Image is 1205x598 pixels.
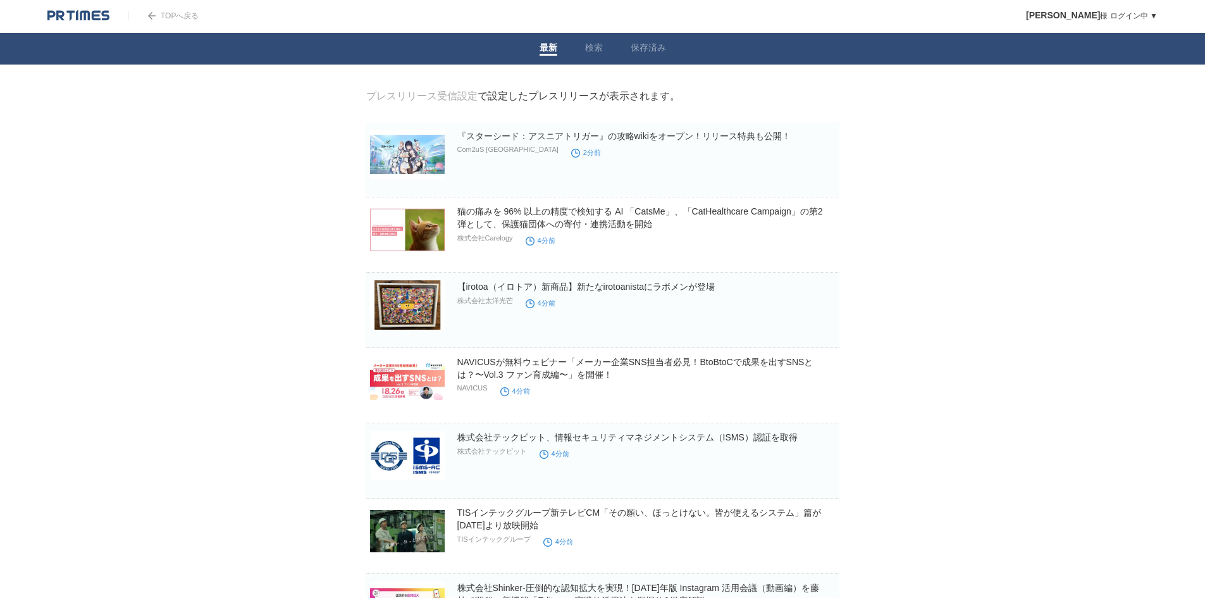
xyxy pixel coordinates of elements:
[457,447,527,456] p: 株式会社テックピット
[457,146,559,153] p: Com2uS [GEOGRAPHIC_DATA]
[540,450,569,458] time: 4分前
[457,357,813,380] a: NAVICUSが無料ウェビナー「メーカー企業SNS担当者必見！BtoBtoCで成果を出すSNSとは？〜Vol.3 ファン育成編〜」を開催！
[370,130,445,179] img: 『スターシード：アスニアトリガー』の攻略wikiをオープン！リリース特典も公開！
[457,234,513,243] p: 株式会社Carelogy
[585,42,603,56] a: 検索
[148,12,156,20] img: arrow.png
[1026,11,1158,20] a: [PERSON_NAME]様 ログイン中 ▼
[370,205,445,254] img: 猫の痛みを 96% 以上の精度で検知する AI 「CatsMe」、「CatHealthcare Campaign」の第2弾として、保護猫団体への寄付・連携活動を開始
[457,508,822,530] a: TISインテックグループ新テレビCM「その願い、ほっとけない。皆が使えるシステム」篇が[DATE]より放映開始
[1026,10,1100,20] span: [PERSON_NAME]
[457,432,798,442] a: 株式会社テックピット、情報セキュリティマネジメントシステム（ISMS）認証を取得
[500,387,530,395] time: 4分前
[526,299,555,307] time: 4分前
[457,384,488,392] p: NAVICUS
[457,535,531,544] p: TISインテックグループ
[370,280,445,330] img: 【irotoa（イロトア）新商品】新たなirotoanistaにラボメンが登場
[457,296,513,306] p: 株式会社太洋光芒
[631,42,666,56] a: 保存済み
[370,431,445,480] img: 株式会社テックピット、情報セキュリティマネジメントシステム（ISMS）認証を取得
[540,42,557,56] a: 最新
[128,11,199,20] a: TOPへ戻る
[366,90,478,101] a: プレスリリース受信設定
[543,538,573,545] time: 4分前
[457,131,791,141] a: 『スターシード：アスニアトリガー』の攻略wikiをオープン！リリース特典も公開！
[457,206,823,229] a: 猫の痛みを 96% 以上の精度で検知する AI 「CatsMe」、「CatHealthcare Campaign」の第2弾として、保護猫団体への寄付・連携活動を開始
[457,282,715,292] a: 【irotoa（イロトア）新商品】新たなirotoanistaにラボメンが登場
[47,9,109,22] img: logo.png
[370,506,445,556] img: TISインテックグループ新テレビCM「その願い、ほっとけない。皆が使えるシステム」篇が8月18日（月）より放映開始
[366,90,680,103] div: で設定したプレスリリースが表示されます。
[370,356,445,405] img: NAVICUSが無料ウェビナー「メーカー企業SNS担当者必見！BtoBtoCで成果を出すSNSとは？〜Vol.3 ファン育成編〜」を開催！
[526,237,555,244] time: 4分前
[571,149,601,156] time: 2分前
